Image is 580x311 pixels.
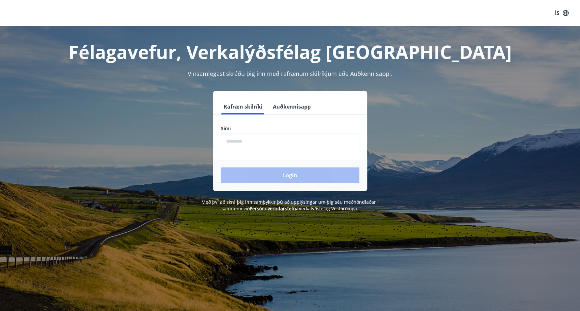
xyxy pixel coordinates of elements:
button: Rafræn skilríki [221,99,265,114]
a: Persónuverndarstefna [250,205,299,212]
span: Með því að skrá þig inn samþykkir þú að upplýsingar um þig séu meðhöndlaðar í samræmi við Verkalý... [201,199,379,212]
button: Auðkennisapp [270,99,313,114]
button: ÍS [551,7,572,19]
label: Sími [221,125,359,132]
h1: Félagavefur, Verkalýðsfélag [GEOGRAPHIC_DATA] [63,39,517,64]
span: Vinsamlegast skráðu þig inn með rafrænum skilríkjum eða Auðkennisappi. [188,70,393,78]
